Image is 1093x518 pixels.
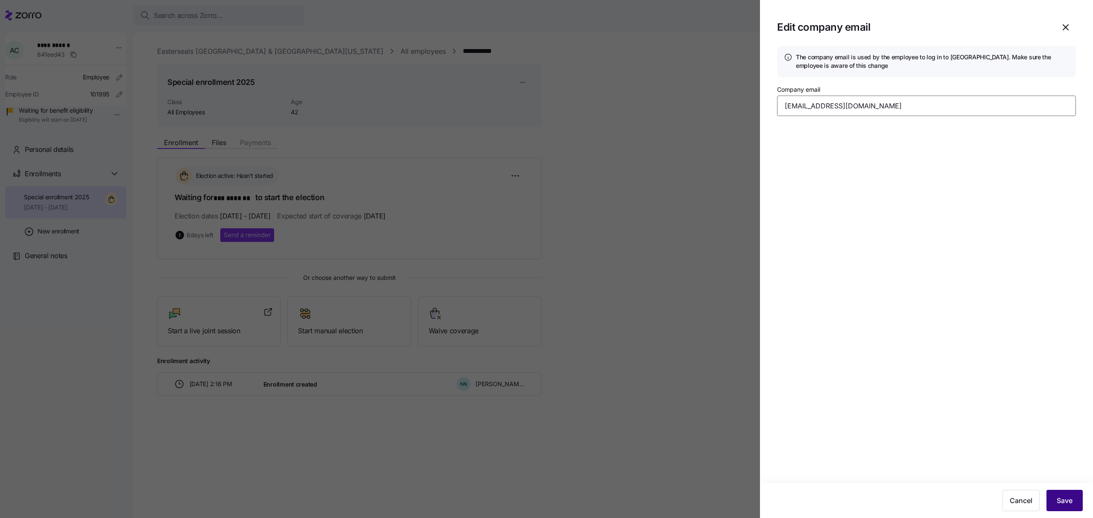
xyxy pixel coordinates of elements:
span: Cancel [1010,495,1032,506]
span: Save [1057,495,1073,506]
h1: Edit company email [777,20,1049,34]
button: Save [1046,490,1083,511]
h4: The company email is used by the employee to log in to [GEOGRAPHIC_DATA]. Make sure the employee ... [796,53,1069,70]
button: Cancel [1002,490,1040,511]
label: Company email [777,85,820,94]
